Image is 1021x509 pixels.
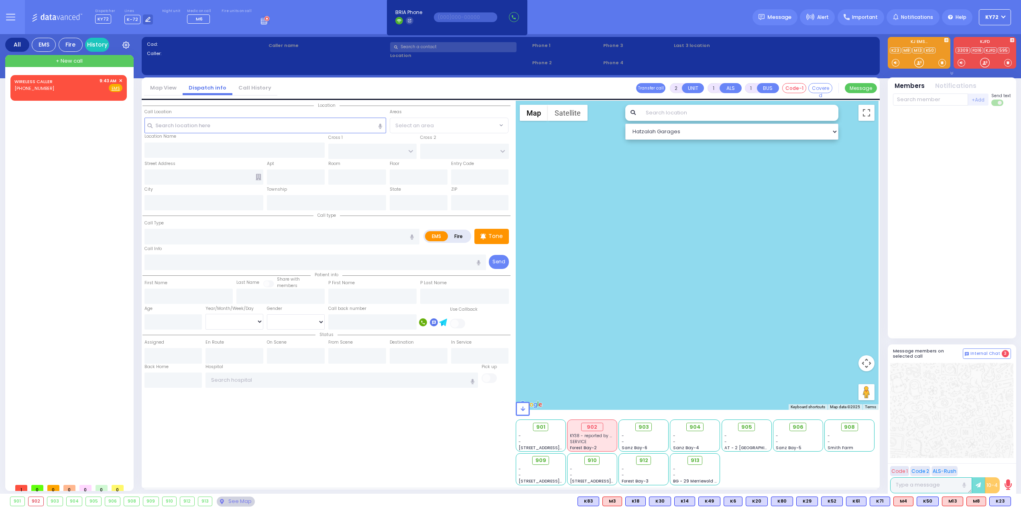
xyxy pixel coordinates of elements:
span: 908 [844,423,855,431]
button: Code-1 [782,83,806,93]
label: Location [390,52,529,59]
div: K50 [917,497,939,506]
button: KY72 [979,9,1011,25]
div: ALS KJ [966,497,986,506]
label: Fire units on call [222,9,252,14]
div: All [5,38,29,52]
div: 901 [10,497,24,506]
span: Patient info [311,272,342,278]
label: On Scene [267,339,287,346]
span: Send text [991,93,1011,99]
div: 913 [198,497,212,506]
span: KY72 [95,14,111,24]
div: EMS [32,38,56,52]
button: Show satellite imagery [548,105,588,121]
label: Township [267,186,287,193]
a: KJFD [984,47,997,53]
label: Call Type [144,220,164,226]
button: ALS [720,83,742,93]
div: BLS [625,497,646,506]
input: Search location here [144,118,386,133]
span: - [828,433,830,439]
span: BRIA Phone [395,9,422,16]
span: Phone 2 [532,59,600,66]
span: - [622,466,624,472]
span: Phone 3 [603,42,671,49]
div: K20 [746,497,768,506]
span: 9:43 AM [100,78,116,84]
span: 905 [741,423,752,431]
span: 0 [31,485,43,491]
p: Tone [488,232,503,240]
label: Caller: [147,50,266,57]
span: 910 [588,456,597,464]
span: Smith Farm [828,445,853,451]
span: Help [956,14,966,21]
div: K14 [674,497,695,506]
button: Show street map [520,105,548,121]
div: M13 [942,497,963,506]
a: M13 [912,47,923,53]
a: History [85,38,109,52]
button: Internal Chat 3 [963,348,1011,359]
label: Gender [267,305,282,312]
span: Sanz Bay-4 [673,445,699,451]
label: Medic on call [187,9,212,14]
label: ZIP [451,186,457,193]
span: 0 [112,485,124,491]
span: Phone 1 [532,42,600,49]
button: ALS-Rush [932,466,958,476]
span: - [570,472,572,478]
span: 909 [535,456,546,464]
button: Map camera controls [858,355,875,371]
span: M6 [196,16,203,22]
label: Caller name [268,42,388,49]
a: Map View [144,84,183,92]
span: 912 [639,456,648,464]
div: 906 [105,497,120,506]
label: Back Home [144,364,169,370]
span: SERVICE [570,439,586,445]
span: Location [314,102,340,108]
div: M4 [893,497,913,506]
label: Use Callback [450,306,478,313]
span: 3 [1002,350,1009,357]
a: K50 [924,47,936,53]
span: Notifications [901,14,933,21]
span: Internal Chat [970,351,1000,356]
span: 913 [691,456,700,464]
label: Lines [124,9,153,14]
label: Age [144,305,153,312]
div: ALS [602,497,622,506]
button: Members [895,81,925,91]
div: K23 [989,497,1011,506]
span: - [519,439,521,445]
div: K49 [698,497,720,506]
span: Forest Bay-3 [622,478,649,484]
div: 908 [124,497,139,506]
label: Turn off text [991,99,1004,107]
div: 912 [180,497,194,506]
span: Important [852,14,878,21]
div: K18 [625,497,646,506]
div: M3 [602,497,622,506]
label: EMS [425,231,448,241]
label: Apt [267,161,274,167]
label: P Last Name [420,280,447,286]
span: KY72 [985,14,999,21]
input: (000)000-00000 [434,12,497,22]
div: 904 [67,497,82,506]
div: BLS [771,497,793,506]
label: Room [328,161,340,167]
span: members [277,283,297,289]
span: - [828,439,830,445]
img: Logo [32,12,85,22]
div: BLS [724,497,742,506]
div: ALS [942,497,963,506]
label: Call Info [144,246,162,252]
div: BLS [578,497,599,506]
button: UNIT [682,83,704,93]
input: Search a contact [390,42,517,52]
img: Google [518,399,544,410]
span: 0 [96,485,108,491]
